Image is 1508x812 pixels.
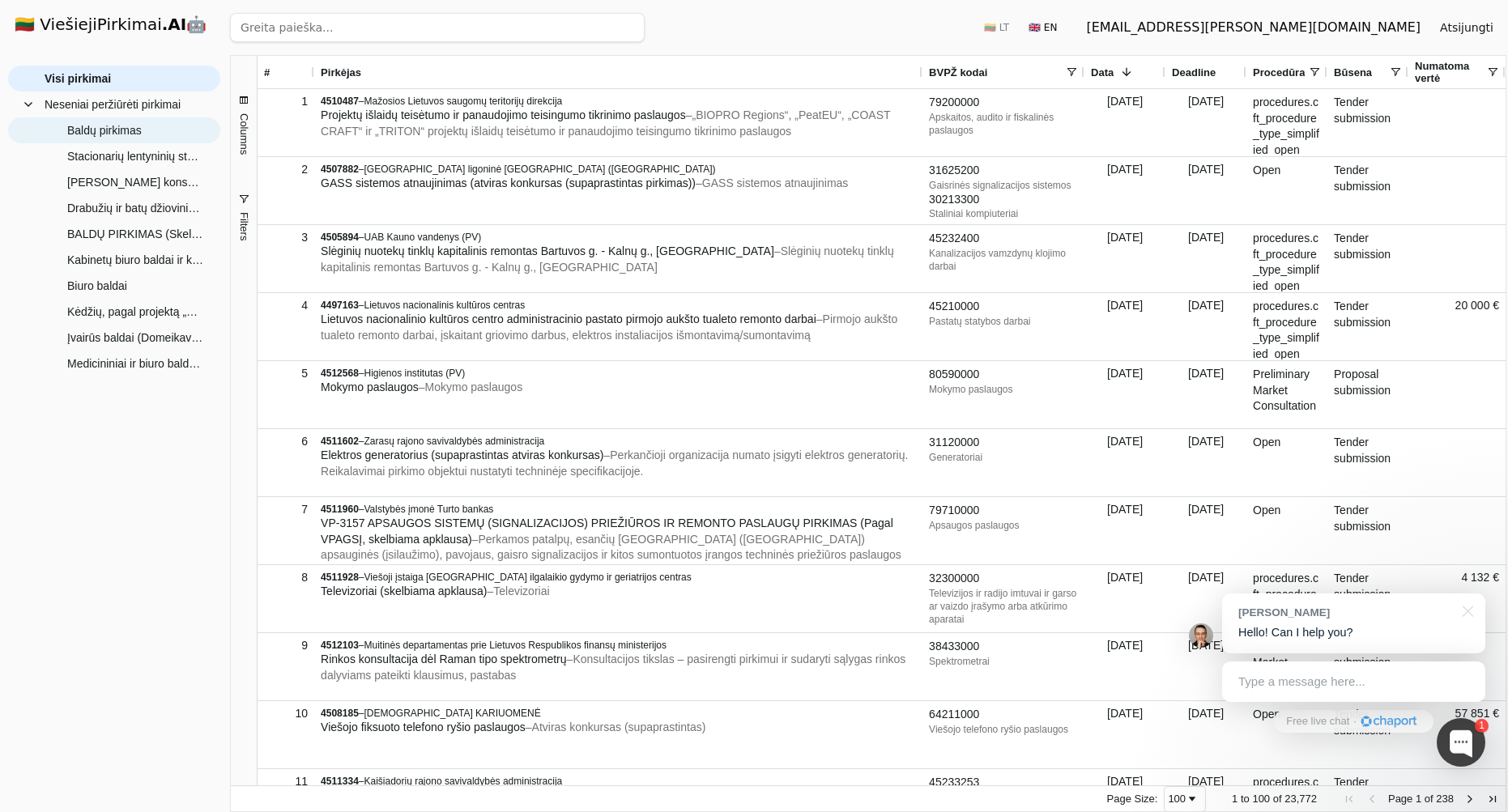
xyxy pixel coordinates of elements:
[321,585,487,597] span: Televizoriai (skelbiama apklausa)
[264,702,308,725] div: 10
[929,707,1078,723] div: 64211000
[321,775,916,788] div: –
[1253,66,1305,79] span: Procedūra
[67,144,204,168] span: Stacionarių lentyninių stelažų įranga su montavimu
[264,66,270,79] span: #
[264,634,308,657] div: 9
[67,196,204,220] span: Drabužių ir batų džiovinimo spintos
[264,566,308,589] div: 8
[929,192,1078,208] div: 30213300
[1273,793,1282,805] span: of
[321,368,359,379] span: 4512568
[321,232,359,243] span: 4505894
[1416,793,1421,805] span: 1
[1238,605,1453,620] div: [PERSON_NAME]
[321,95,916,108] div: –
[929,639,1078,655] div: 38433000
[1168,793,1186,805] div: 100
[1327,565,1408,632] div: Tender submission
[321,640,359,651] span: 4512103
[1091,66,1114,79] span: Data
[321,721,526,733] span: Viešojo fiksuoto telefono ryšio paslaugos
[1252,793,1270,805] span: 100
[1084,565,1165,632] div: [DATE]
[1165,293,1246,360] div: [DATE]
[321,164,359,175] span: 4507882
[67,300,204,324] span: Kėdžių, pagal projektą „Tūkstantmečio mokyklos II“, pirkimas
[364,708,541,719] span: [DEMOGRAPHIC_DATA] KARIUOMENĖ
[67,274,127,298] span: Biuro baldai
[929,435,1078,451] div: 31120000
[321,503,916,516] div: –
[1246,429,1327,496] div: Open
[321,300,359,311] span: 4497163
[1107,793,1158,805] div: Page Size:
[1084,225,1165,292] div: [DATE]
[1246,361,1327,428] div: Preliminary Market Consultation
[264,226,308,249] div: 3
[1238,624,1469,641] p: Hello! Can I help you?
[321,108,890,138] span: – „BIOPRO Regions“, „PeatEU“, „COAST CRAFT“ ir „TRITON“ projektų išlaidų teisėtumo ir panaudojimo...
[1165,157,1246,224] div: [DATE]
[162,15,187,34] strong: .AI
[1274,710,1433,733] a: Free live chat·
[1463,793,1476,806] div: Next Page
[1019,15,1067,40] button: 🇬🇧 EN
[1165,225,1246,292] div: [DATE]
[1343,793,1356,806] div: First Page
[264,158,308,181] div: 2
[929,247,1078,273] div: Kanalizacijos vamzdynų klojimo darbai
[1415,60,1486,84] span: Numatoma vertė
[929,587,1078,626] div: Televizijos ir radijo imtuvai ir garso ar vaizdo įrašymo arba atkūrimo aparatai
[364,164,716,175] span: [GEOGRAPHIC_DATA] ligoninė [GEOGRAPHIC_DATA] ([GEOGRAPHIC_DATA])
[1327,429,1408,496] div: Tender submission
[1084,157,1165,224] div: [DATE]
[929,207,1078,220] div: Staliniai kompiuteriai
[321,653,566,665] span: Rinkos konsultacija dėl Raman tipo spektrometrų
[1165,565,1246,632] div: [DATE]
[321,653,905,682] span: – Konsultacijos tikslas – pasirengti pirkimui ir sudaryti sąlygas rinkos dalyviams pateikti klaus...
[67,351,204,376] span: Medicininiai ir biuro baldai. Odontologiniai baldai, biuro kėdės, vystymo stalas ir kraujo paėmim...
[321,436,359,447] span: 4511602
[1353,714,1357,729] div: ·
[1436,793,1454,805] span: 238
[1408,565,1506,632] div: 4 132 €
[929,315,1078,328] div: Pastatų statybos darbai
[929,775,1078,791] div: 45233253
[67,325,204,350] span: Įvairūs baldai (Domeikavos m-la)
[321,572,359,583] span: 4511928
[264,770,308,793] div: 11
[321,299,916,312] div: –
[929,503,1078,519] div: 79710000
[321,312,816,325] span: Lietuvos nacionalinio kultūros centro administracinio pastato pirmojo aukšto tualeto remonto darbai
[1246,157,1327,224] div: Open
[1327,701,1408,768] div: Tender submission
[321,367,916,380] div: –
[1486,793,1499,806] div: Last Page
[264,90,308,113] div: 1
[1084,429,1165,496] div: [DATE]
[321,639,916,652] div: –
[1084,361,1165,428] div: [DATE]
[1246,565,1327,632] div: procedures.cft_procedure_type_simplified_open
[1246,225,1327,292] div: procedures.cft_procedure_type_simplified_open
[1327,361,1408,428] div: Proposal submission
[321,96,359,107] span: 4510487
[1475,719,1489,733] div: 1
[1172,66,1216,79] span: Deadline
[321,163,916,176] div: –
[67,248,204,272] span: Kabinetų biuro baldai ir kėdės (atviras konkursas)
[1327,157,1408,224] div: Tender submission
[1189,623,1213,648] img: Jonas
[321,176,696,189] span: GASS sistemos atnaujinimas (atviras konkursas (supaprastintas pirkimas))
[264,294,308,317] div: 4
[1427,13,1506,42] button: Atsijungti
[419,380,522,393] span: – Mokymo paslaugos
[1327,293,1408,360] div: Tender submission
[321,435,916,448] div: –
[364,776,563,787] span: Kaišiadorių rajono savivaldybės administracija
[264,498,308,521] div: 7
[45,92,181,117] span: Neseniai peržiūrėti pirkimai
[321,244,774,257] span: Slėginių nuotekų tinklų kapitalinis remontas Bartuvos g. - Kalnų g., [GEOGRAPHIC_DATA]
[1084,633,1165,700] div: [DATE]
